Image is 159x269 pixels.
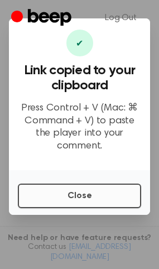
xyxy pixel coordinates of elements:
a: Beep [11,7,74,29]
div: ✔ [66,30,93,56]
p: Press Control + V (Mac: ⌘ Command + V) to paste the player into your comment. [18,102,141,152]
h3: Link copied to your clipboard [18,63,141,93]
button: Close [18,184,141,208]
a: Log Out [94,4,148,31]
